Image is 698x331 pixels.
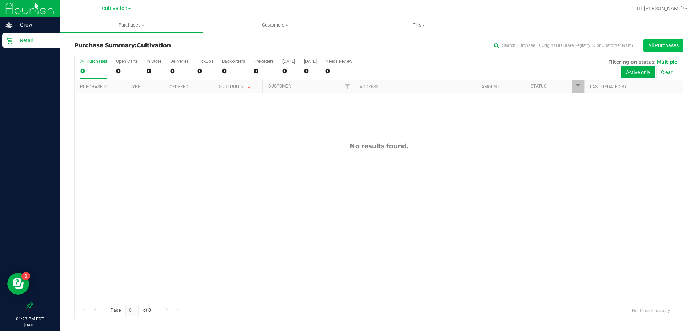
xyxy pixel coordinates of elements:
a: Amount [481,84,500,89]
div: 0 [116,67,138,75]
a: Ordered [169,84,188,89]
div: 0 [304,67,317,75]
div: 0 [254,67,274,75]
div: PickUps [197,59,213,64]
span: Hi, [PERSON_NAME]! [637,5,684,11]
div: 0 [147,67,161,75]
span: Customers [204,22,346,28]
div: 0 [170,67,189,75]
div: Needs Review [325,59,352,64]
span: Cultivation [102,5,127,12]
span: Purchases [60,22,203,28]
div: 0 [197,67,213,75]
a: Tills [347,17,490,33]
inline-svg: Grow [5,21,13,28]
div: Pre-orders [254,59,274,64]
a: Scheduled [219,84,252,89]
div: Open Carts [116,59,138,64]
div: In Store [147,59,161,64]
span: No items to display [626,305,676,316]
div: [DATE] [282,59,295,64]
iframe: Resource center [7,273,29,295]
a: Customer [268,84,291,89]
a: Purchase ID [80,84,108,89]
div: Deliveries [170,59,189,64]
inline-svg: Retail [5,37,13,44]
a: Status [531,84,546,89]
div: 0 [282,67,295,75]
div: No results found. [75,142,683,150]
a: Type [130,84,140,89]
button: Active only [621,66,655,78]
span: Cultivation [137,42,171,49]
button: Clear [656,66,677,78]
iframe: Resource center unread badge [21,272,30,280]
span: Page of 0 [104,305,157,316]
div: Back-orders [222,59,245,64]
th: Address [354,80,476,93]
a: Last Updated By [590,84,627,89]
div: 0 [325,67,352,75]
p: [DATE] [3,322,56,328]
a: Filter [342,80,354,93]
span: Filtering on status: [608,59,655,65]
p: Grow [13,20,56,29]
span: Tills [347,22,490,28]
p: 01:23 PM EDT [3,316,56,322]
div: All Purchases [80,59,107,64]
p: Retail [13,36,56,45]
div: 0 [222,67,245,75]
div: 0 [80,67,107,75]
a: Filter [572,80,584,93]
input: Search Purchase ID, Original ID, State Registry ID or Customer Name... [491,40,636,51]
span: Multiple [657,59,677,65]
a: Customers [203,17,347,33]
h3: Purchase Summary: [74,42,277,49]
a: Purchases [60,17,203,33]
div: [DATE] [304,59,317,64]
button: All Purchases [643,39,683,52]
label: Pin the sidebar to full width on large screens [26,302,33,309]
